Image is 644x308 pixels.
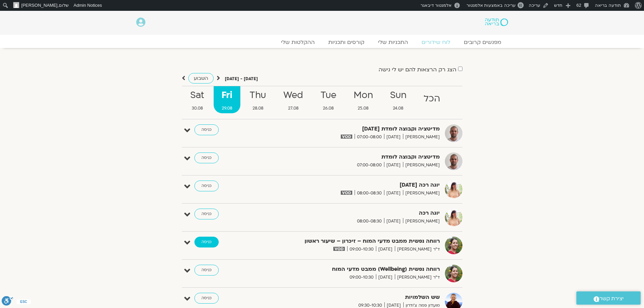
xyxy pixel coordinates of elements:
[274,181,440,190] strong: יוגה רכה [DATE]
[194,209,219,219] a: כניסה
[347,246,376,253] span: 09:00-10:30
[274,39,321,46] a: ההקלטות שלי
[345,86,381,113] a: Mon25.08
[183,105,212,112] span: 30.08
[21,3,57,8] span: [PERSON_NAME]
[379,67,456,73] label: הצג רק הרצאות להם יש לי גישה
[376,274,395,281] span: [DATE]
[214,105,240,112] span: 29.08
[403,190,440,197] span: [PERSON_NAME]
[274,152,440,162] strong: מדיטציה וקבוצה לומדת
[384,190,403,197] span: [DATE]
[312,86,344,113] a: Tue26.08
[395,274,440,281] span: ד”ר [PERSON_NAME]
[274,293,440,302] strong: שש השלמויות
[395,246,440,253] span: ד”ר [PERSON_NAME]
[274,124,440,134] strong: מדיטציה וקבוצה לומדת [DATE]
[355,218,384,225] span: 08:00-08:30
[415,39,457,46] a: לוח שידורים
[384,218,403,225] span: [DATE]
[384,162,403,169] span: [DATE]
[188,73,214,84] a: השבוע
[341,191,352,195] img: vodicon
[403,134,440,141] span: [PERSON_NAME]
[242,88,274,103] strong: Thu
[321,39,371,46] a: קורסים ותכניות
[403,162,440,169] span: [PERSON_NAME]
[194,181,219,191] a: כניסה
[355,190,384,197] span: 08:00-08:30
[403,218,440,225] span: [PERSON_NAME]
[576,291,641,305] a: יצירת קשר
[457,39,508,46] a: מפגשים קרובים
[599,294,624,303] span: יצירת קשר
[355,134,384,141] span: 07:00-08:00
[194,124,219,135] a: כניסה
[242,105,274,112] span: 28.08
[382,105,414,112] span: 24.08
[276,88,311,103] strong: Wed
[382,86,414,113] a: Sun24.08
[384,134,403,141] span: [DATE]
[382,88,414,103] strong: Sun
[194,152,219,163] a: כניסה
[183,88,212,103] strong: Sat
[333,247,344,251] img: vodicon
[274,209,440,218] strong: יוגה רכה
[467,3,516,8] span: עריכה באמצעות אלמנטור
[355,162,384,169] span: 07:00-08:00
[276,86,311,113] a: Wed27.08
[345,105,381,112] span: 25.08
[347,274,376,281] span: 09:00-10:30
[214,86,240,113] a: Fri29.08
[341,135,352,139] img: vodicon
[194,265,219,276] a: כניסה
[376,246,395,253] span: [DATE]
[214,88,240,103] strong: Fri
[276,105,311,112] span: 27.08
[183,86,212,113] a: Sat30.08
[194,293,219,304] a: כניסה
[274,237,440,246] strong: רווחה נפשית ממבט מדעי המוח – זיכרון – שיעור ראשון
[371,39,415,46] a: התכניות שלי
[136,39,508,46] nav: Menu
[415,86,448,113] a: הכל
[312,88,344,103] strong: Tue
[194,237,219,247] a: כניסה
[225,75,258,82] p: [DATE] - [DATE]
[345,88,381,103] strong: Mon
[415,91,448,106] strong: הכל
[194,75,208,81] span: השבוע
[242,86,274,113] a: Thu28.08
[274,265,440,274] strong: רווחה נפשית (Wellbeing) ממבט מדעי המוח
[312,105,344,112] span: 26.08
